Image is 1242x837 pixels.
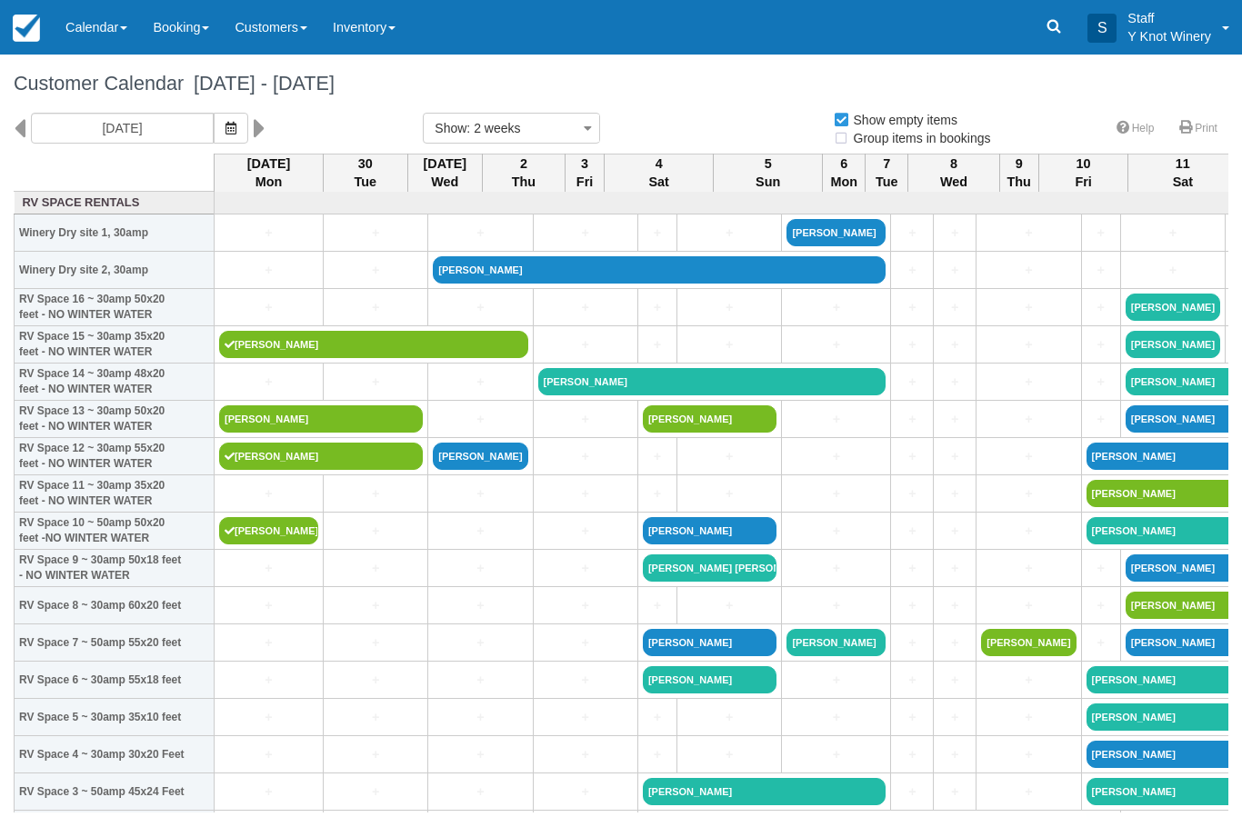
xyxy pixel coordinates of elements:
[938,522,971,541] a: +
[433,522,527,541] a: +
[423,113,600,144] button: Show: 2 weeks
[15,624,215,662] th: RV Space 7 ~ 50amp 55x20 feet
[643,517,776,544] a: [PERSON_NAME]
[896,261,928,280] a: +
[328,596,423,615] a: +
[328,671,423,690] a: +
[15,214,215,252] th: Winery Dry site 1, 30amp
[896,335,928,354] a: +
[938,559,971,578] a: +
[786,708,886,727] a: +
[15,662,215,699] th: RV Space 6 ~ 30amp 55x18 feet
[433,484,527,503] a: +
[1087,596,1116,615] a: +
[15,550,215,587] th: RV Space 9 ~ 30amp 50x18 feet - NO WINTER WATER
[786,219,886,246] a: [PERSON_NAME]
[682,596,776,615] a: +
[538,335,633,354] a: +
[643,405,776,433] a: [PERSON_NAME]
[981,745,1076,764] a: +
[433,224,527,243] a: +
[433,708,527,727] a: +
[538,522,633,541] a: +
[433,782,527,802] a: +
[1087,633,1116,653] a: +
[833,113,972,125] span: Show empty items
[643,298,672,317] a: +
[19,194,210,212] a: RV Space Rentals
[15,364,215,401] th: RV Space 14 ~ 30amp 48x20 feet - NO WINTER WATER
[938,298,971,317] a: +
[466,121,520,135] span: : 2 weeks
[15,587,215,624] th: RV Space 8 ~ 30amp 60x20 feet
[1087,410,1116,429] a: +
[538,410,633,429] a: +
[433,559,527,578] a: +
[643,629,776,656] a: [PERSON_NAME]
[1126,261,1220,280] a: +
[682,484,776,503] a: +
[896,708,928,727] a: +
[15,475,215,513] th: RV Space 11 ~ 30amp 35x20 feet - NO WINTER WATER
[538,671,633,690] a: +
[643,666,776,693] a: [PERSON_NAME]
[896,596,928,615] a: +
[1087,224,1116,243] a: +
[643,554,776,582] a: [PERSON_NAME] [PERSON_NAME] York
[833,106,969,134] label: Show empty items
[219,331,528,358] a: [PERSON_NAME]
[981,373,1076,392] a: +
[328,522,423,541] a: +
[538,298,633,317] a: +
[435,121,466,135] span: Show
[1106,115,1166,142] a: Help
[786,410,886,429] a: +
[328,484,423,503] a: +
[605,154,714,192] th: 4 Sat
[896,298,928,317] a: +
[981,261,1076,280] a: +
[938,782,971,802] a: +
[328,745,423,764] a: +
[1126,294,1220,321] a: [PERSON_NAME]
[14,73,1228,95] h1: Customer Calendar
[981,708,1076,727] a: +
[682,335,776,354] a: +
[328,298,423,317] a: +
[714,154,823,192] th: 5 Sun
[786,629,886,656] a: [PERSON_NAME]
[219,484,318,503] a: +
[219,633,318,653] a: +
[538,484,633,503] a: +
[908,154,999,192] th: 8 Wed
[896,671,928,690] a: +
[15,252,215,289] th: Winery Dry site 2, 30amp
[981,484,1076,503] a: +
[538,745,633,764] a: +
[643,447,672,466] a: +
[981,447,1076,466] a: +
[938,484,971,503] a: +
[565,154,604,192] th: 3 Fri
[981,410,1076,429] a: +
[219,224,318,243] a: +
[433,596,527,615] a: +
[219,559,318,578] a: +
[433,671,527,690] a: +
[1087,559,1116,578] a: +
[682,708,776,727] a: +
[433,443,527,470] a: [PERSON_NAME]
[938,596,971,615] a: +
[328,782,423,802] a: +
[538,596,633,615] a: +
[981,298,1076,317] a: +
[981,782,1076,802] a: +
[15,513,215,550] th: RV Space 10 ~ 50amp 50x20 feet -NO WINTER WATER
[643,778,886,805] a: [PERSON_NAME]
[938,671,971,690] a: +
[538,224,633,243] a: +
[15,401,215,438] th: RV Space 13 ~ 30amp 50x20 feet - NO WINTER WATER
[433,410,527,429] a: +
[433,745,527,764] a: +
[999,154,1038,192] th: 9 Thu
